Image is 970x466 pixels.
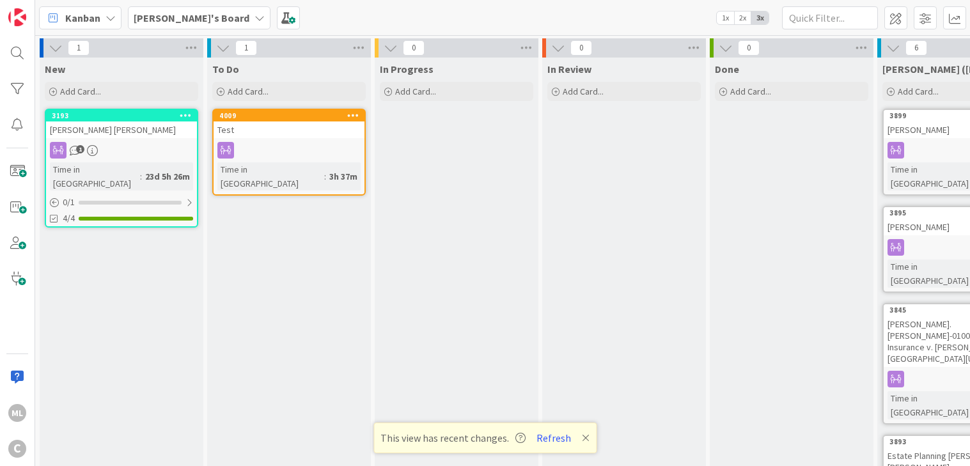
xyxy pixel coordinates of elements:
div: 3193[PERSON_NAME] [PERSON_NAME] [46,110,197,138]
span: Add Card... [60,86,101,97]
div: Test [214,121,364,138]
span: Add Card... [395,86,436,97]
span: 1 [68,40,90,56]
span: 2x [734,12,751,24]
span: 4/4 [63,212,75,225]
div: 0/1 [46,194,197,210]
span: 0 [570,40,592,56]
div: C [8,440,26,458]
div: 4009 [214,110,364,121]
span: Kanban [65,10,100,26]
div: Time in [GEOGRAPHIC_DATA] [217,162,324,190]
span: : [140,169,142,183]
span: 1x [717,12,734,24]
div: 3193 [46,110,197,121]
div: 3h 37m [326,169,361,183]
span: Add Card... [898,86,939,97]
input: Quick Filter... [782,6,878,29]
div: 23d 5h 26m [142,169,193,183]
span: : [324,169,326,183]
span: 0 [403,40,425,56]
button: Refresh [532,430,575,446]
span: This view has recent changes. [380,430,526,446]
span: 1 [76,145,84,153]
div: 4009 [219,111,364,120]
b: [PERSON_NAME]'s Board [134,12,249,24]
div: ML [8,404,26,422]
span: Add Card... [730,86,771,97]
a: 4009TestTime in [GEOGRAPHIC_DATA]:3h 37m [212,109,366,196]
span: In Review [547,63,591,75]
span: Add Card... [563,86,604,97]
span: 0 / 1 [63,196,75,209]
div: Time in [GEOGRAPHIC_DATA] [50,162,140,190]
span: Add Card... [228,86,269,97]
img: Visit kanbanzone.com [8,8,26,26]
span: 3x [751,12,769,24]
span: Done [715,63,739,75]
span: New [45,63,65,75]
span: 1 [235,40,257,56]
div: 4009Test [214,110,364,138]
div: 3193 [52,111,197,120]
a: 3193[PERSON_NAME] [PERSON_NAME]Time in [GEOGRAPHIC_DATA]:23d 5h 26m0/14/4 [45,109,198,228]
span: 0 [738,40,760,56]
span: In Progress [380,63,434,75]
div: [PERSON_NAME] [PERSON_NAME] [46,121,197,138]
span: To Do [212,63,239,75]
span: 6 [905,40,927,56]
